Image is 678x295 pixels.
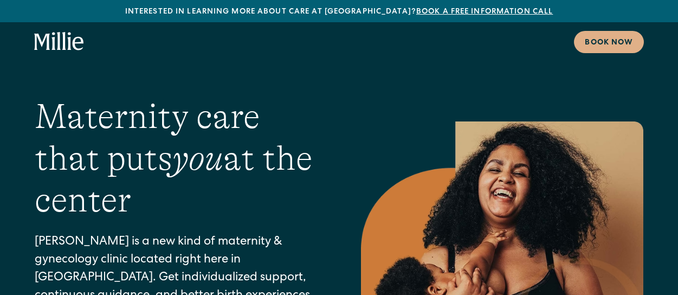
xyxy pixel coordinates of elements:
[172,139,223,178] em: you
[574,31,644,53] a: Book now
[585,37,633,49] div: Book now
[34,32,84,52] a: home
[35,96,318,221] h1: Maternity care that puts at the center
[416,8,553,16] a: Book a free information call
